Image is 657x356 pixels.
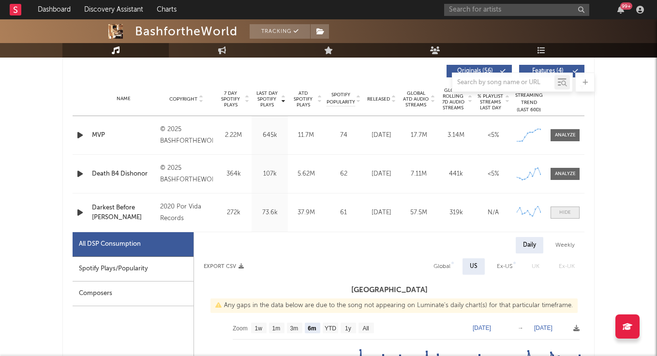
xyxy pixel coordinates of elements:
[218,169,249,179] div: 364k
[365,169,398,179] div: [DATE]
[254,90,280,108] span: Last Day Spotify Plays
[433,261,450,272] div: Global
[440,169,472,179] div: 441k
[516,237,543,253] div: Daily
[210,298,578,313] div: Any gaps in the data below are due to the song not appearing on Luminate's daily chart(s) for tha...
[452,79,554,87] input: Search by song name or URL
[169,96,197,102] span: Copyright
[548,237,582,253] div: Weekly
[345,325,351,332] text: 1y
[308,325,316,332] text: 6m
[367,96,390,102] span: Released
[327,208,360,218] div: 61
[518,325,523,331] text: →
[403,90,429,108] span: Global ATD Audio Streams
[327,131,360,140] div: 74
[617,6,624,14] button: 99+
[327,91,355,106] span: Spotify Popularity
[250,24,310,39] button: Tracking
[470,261,478,272] div: US
[519,65,584,77] button: Features(4)
[477,208,509,218] div: N/A
[440,131,472,140] div: 3.14M
[403,169,435,179] div: 7.11M
[92,203,155,222] a: Darkest Before [PERSON_NAME]
[290,169,322,179] div: 5.62M
[444,4,589,16] input: Search for artists
[440,208,472,218] div: 319k
[473,325,491,331] text: [DATE]
[477,131,509,140] div: <5%
[525,68,570,74] span: Features ( 4 )
[534,325,552,331] text: [DATE]
[92,131,155,140] a: MVP
[290,325,299,332] text: 3m
[160,201,213,224] div: 2020 Por Vida Records
[514,85,543,114] div: Global Streaming Trend (Last 60D)
[254,208,285,218] div: 73.6k
[92,169,155,179] a: Death B4 Dishonor
[477,169,509,179] div: <5%
[160,124,213,147] div: © 2025 BASHFORTHEWORLDLLC
[447,65,512,77] button: Originals(56)
[440,88,466,111] span: Global Rolling 7D Audio Streams
[290,90,316,108] span: ATD Spotify Plays
[73,257,194,282] div: Spotify Plays/Popularity
[218,90,243,108] span: 7 Day Spotify Plays
[160,163,213,186] div: © 2025 BASHFORTHEWORLDLLC
[497,261,512,272] div: Ex-US
[403,131,435,140] div: 17.7M
[233,325,248,332] text: Zoom
[325,325,336,332] text: YTD
[73,282,194,306] div: Composers
[218,208,249,218] div: 272k
[403,208,435,218] div: 57.5M
[365,208,398,218] div: [DATE]
[290,208,322,218] div: 37.9M
[218,131,249,140] div: 2.22M
[327,169,360,179] div: 62
[365,131,398,140] div: [DATE]
[254,131,285,140] div: 645k
[362,325,369,332] text: All
[204,264,244,269] button: Export CSV
[92,95,155,103] div: Name
[620,2,632,10] div: 99 +
[453,68,497,74] span: Originals ( 56 )
[290,131,322,140] div: 11.7M
[254,169,285,179] div: 107k
[272,325,281,332] text: 1m
[477,88,504,111] span: Estimated % Playlist Streams Last Day
[79,238,141,250] div: All DSP Consumption
[135,24,238,39] div: BashfortheWorld
[73,232,194,257] div: All DSP Consumption
[255,325,263,332] text: 1w
[194,284,584,296] h3: [GEOGRAPHIC_DATA]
